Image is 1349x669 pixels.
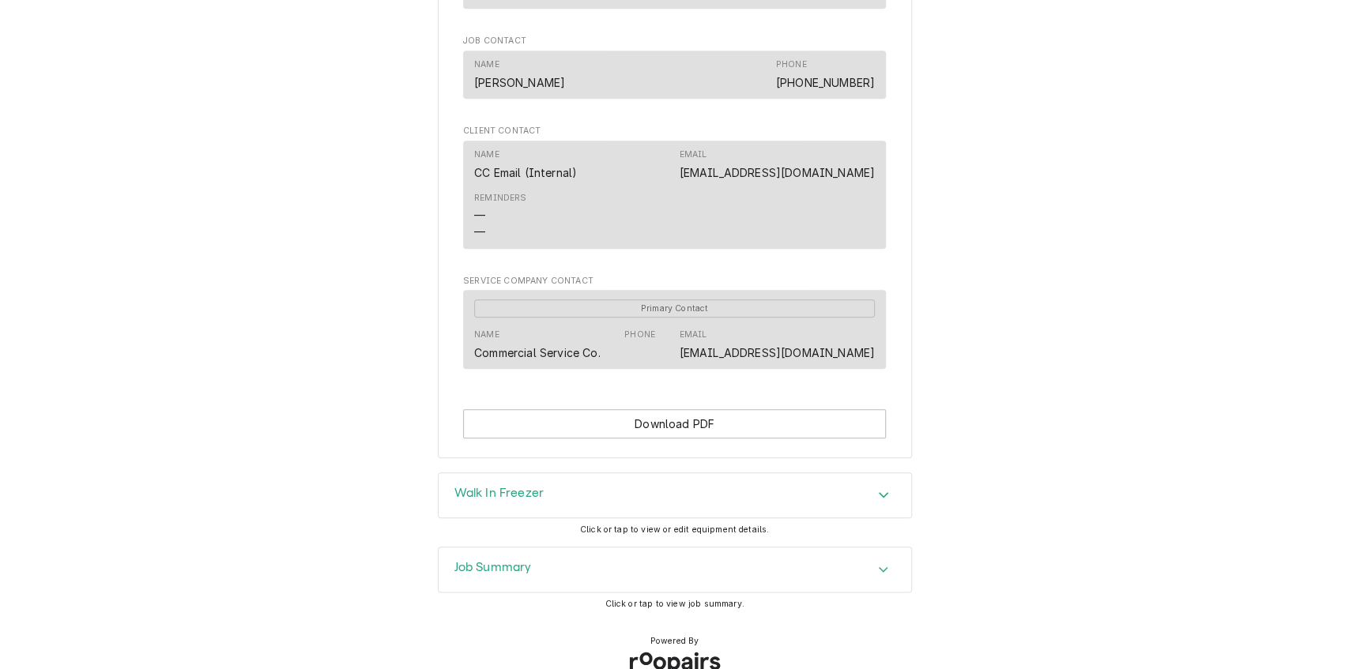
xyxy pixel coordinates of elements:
div: Job Contact List [463,51,886,106]
div: — [474,224,485,240]
span: Client Contact [463,125,886,137]
span: Primary Contact [474,299,875,318]
div: — [474,207,485,224]
div: Service Company Contact List [463,290,886,376]
div: Contact [463,141,886,249]
div: Name [474,58,565,90]
h3: Walk In Freezer [454,486,544,501]
div: Phone [624,329,655,341]
div: Contact [463,290,886,369]
span: Click or tap to view job summary. [605,599,744,609]
div: Primary [474,299,875,318]
div: Name [474,148,499,161]
div: Email [680,148,707,161]
div: Email [680,148,875,180]
div: Name [474,329,601,360]
button: Accordion Details Expand Trigger [439,547,911,592]
div: Phone [624,329,655,360]
a: [EMAIL_ADDRESS][DOMAIN_NAME] [680,166,875,179]
div: Name [474,329,499,341]
div: Service Company Contact [463,275,886,376]
div: Button Group [463,409,886,438]
div: Reminders [474,192,526,205]
button: Download PDF [463,409,886,438]
div: Accordion Header [439,547,911,592]
div: Accordion Header [439,473,911,517]
h3: Job Summary [454,560,532,575]
div: Reminders [474,192,526,240]
div: CC Email (Internal) [474,164,577,181]
span: Service Company Contact [463,275,886,288]
div: Phone [776,58,875,90]
div: Email [680,329,707,341]
div: Client Contact [463,125,886,255]
a: [EMAIL_ADDRESS][DOMAIN_NAME] [680,346,875,359]
span: Job Contact [463,35,886,47]
div: Button Group Row [463,409,886,438]
div: Phone [776,58,807,71]
div: Name [474,148,577,180]
div: Walk In Freezer [438,472,912,518]
div: Commercial Service Co. [474,344,601,361]
div: Job Contact [463,35,886,106]
span: Powered By [650,635,699,648]
div: Name [474,58,499,71]
div: Client Contact List [463,141,886,256]
div: Email [680,329,875,360]
div: [PERSON_NAME] [474,74,565,91]
button: Accordion Details Expand Trigger [439,473,911,517]
a: [PHONE_NUMBER] [776,76,875,89]
div: Contact [463,51,886,99]
span: Click or tap to view or edit equipment details. [580,524,770,535]
div: Job Summary [438,547,912,592]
